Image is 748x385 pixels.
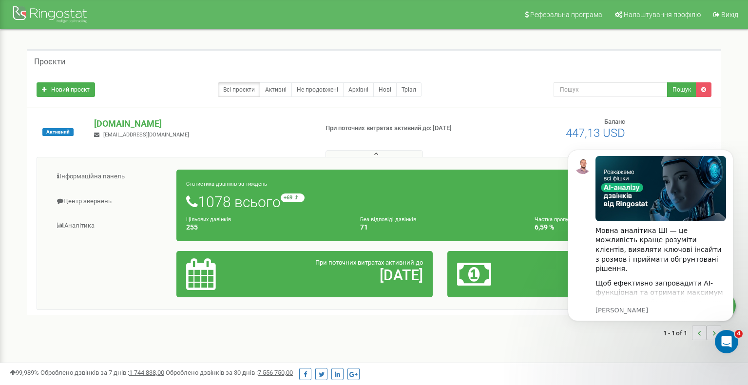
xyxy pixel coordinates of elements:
h4: 6,59 % [535,224,694,231]
a: Архівні [343,82,374,97]
span: Реферальна програма [530,11,602,19]
span: [EMAIL_ADDRESS][DOMAIN_NAME] [103,132,189,138]
h5: Проєкти [34,58,65,66]
h4: 71 [360,224,519,231]
p: [DOMAIN_NAME] [94,117,309,130]
iframe: Intercom live chat [715,330,738,353]
h2: [DATE] [270,267,423,283]
span: Активний [42,128,74,136]
a: Центр звернень [44,190,177,213]
a: Аналiтика [44,214,177,238]
small: Цільових дзвінків [186,216,231,223]
p: При поточних витратах активний до: [DATE] [326,124,483,133]
u: 7 556 750,00 [258,369,293,376]
a: Тріал [396,82,422,97]
h1: 1078 всього [186,193,694,210]
span: 4 [735,330,743,338]
a: Нові [373,82,397,97]
a: Новий проєкт [37,82,95,97]
small: Без відповіді дзвінків [360,216,416,223]
small: Частка пропущених дзвінків [535,216,606,223]
span: 447,13 USD [566,126,625,140]
span: Оброблено дзвінків за 30 днів : [166,369,293,376]
h2: 447,13 $ [541,267,694,283]
input: Пошук [554,82,668,97]
span: 99,989% [10,369,39,376]
a: Активні [260,82,292,97]
a: Не продовжені [291,82,344,97]
iframe: Intercom notifications повідомлення [553,135,748,359]
button: Пошук [667,82,696,97]
h4: 255 [186,224,345,231]
small: +69 [281,193,305,202]
a: Всі проєкти [218,82,260,97]
a: Інформаційна панель [44,165,177,189]
u: 1 744 838,00 [129,369,164,376]
span: Вихід [721,11,738,19]
span: Налаштування профілю [624,11,701,19]
span: Баланс [604,118,625,125]
small: Статистика дзвінків за тиждень [186,181,267,187]
span: При поточних витратах активний до [315,259,423,266]
span: Оброблено дзвінків за 7 днів : [40,369,164,376]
